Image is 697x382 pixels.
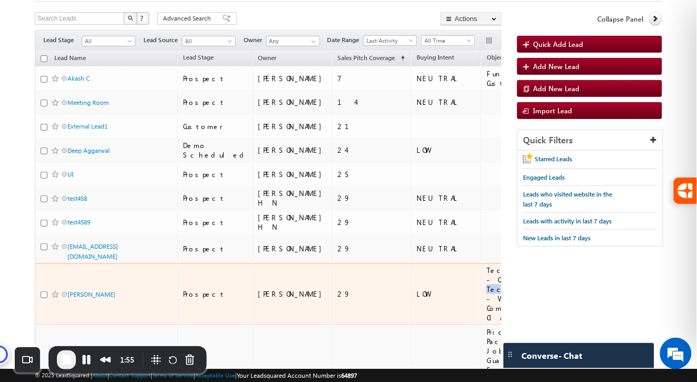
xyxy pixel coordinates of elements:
div: [PERSON_NAME] [258,170,327,179]
div: LOW [417,145,476,155]
span: Converse - Chat [522,351,583,360]
a: All [182,36,236,46]
a: About [92,371,108,378]
div: Prospect [183,218,248,227]
div: NEUTRAL [417,97,476,107]
a: Contact Support [109,371,151,378]
div: [PERSON_NAME] H N [258,189,327,208]
div: Functionality, Customization [487,69,602,88]
span: Lead Stage [183,53,214,61]
div: 29 [337,218,406,227]
span: Lead Stage [43,35,82,45]
span: Last Activity [364,36,414,45]
a: [EMAIL_ADDRESS][DOMAIN_NAME] [67,242,118,260]
a: Objection Category [481,52,546,65]
div: [PERSON_NAME] [258,97,327,107]
div: Customer [183,122,248,131]
span: Add New Lead [533,62,579,71]
div: [PERSON_NAME] [258,289,327,299]
div: Demo Scheduled [183,141,248,160]
div: Technical Issues - Capture Problems, Technical Issues - Website Errors, Communication Clarity Issue [487,266,602,322]
div: [PERSON_NAME] [258,122,327,131]
span: Leads with activity in last 7 days [523,217,612,225]
a: Lead Name [49,52,91,66]
div: [PERSON_NAME] [258,145,327,155]
span: Sales Pitch Coverage [337,54,395,62]
input: Check all records [41,55,47,62]
div: Chat with us now [55,55,177,69]
a: test4589 [67,218,90,226]
div: NEUTRAL [417,244,476,253]
div: Prospect [183,244,248,253]
textarea: Type your message and hit 'Enter' [14,97,192,291]
div: Prospect [183,74,248,83]
a: Deep Aggarwal [67,146,110,154]
a: All Time [421,35,475,46]
span: Leads who visited website in the last 7 days [523,190,612,208]
span: All [182,36,233,46]
span: Lead Source [143,35,182,45]
span: Buying Intent [417,53,454,61]
button: Actions [441,12,501,25]
div: 25 [337,170,406,179]
a: UI [67,170,73,178]
span: Engaged Leads [523,173,565,181]
span: New Leads in last 7 days [523,234,590,242]
div: [PERSON_NAME] H N [258,213,327,232]
a: All [82,36,135,46]
div: 29 [337,289,406,299]
div: Prospect [183,170,248,179]
button: ? [137,12,149,25]
div: LOW [417,289,476,299]
a: Last Activity [363,35,417,46]
span: Add New Lead [533,84,579,93]
div: 24 [337,145,406,155]
span: Starred Leads [535,155,572,163]
span: All Time [422,36,472,45]
div: Minimize live chat window [173,5,198,31]
a: test458 [67,194,87,202]
div: 21 [337,122,406,131]
span: Import Lead [533,106,572,115]
div: Prospect [183,97,248,107]
a: Acceptable Use [195,371,235,378]
em: Start Chat [143,300,191,314]
span: Owner [244,35,266,45]
a: Show All Items [306,36,319,47]
img: d_60004797649_company_0_60004797649 [18,55,44,69]
span: 64897 [341,371,357,379]
a: [PERSON_NAME] [67,290,115,298]
div: 29 [337,244,406,253]
div: 7 [337,74,406,83]
div: NEUTRAL [417,218,476,227]
span: ? [141,14,146,23]
div: Prospect [183,193,248,203]
span: Advanced Search [163,14,214,23]
span: (sorted ascending) [396,54,405,63]
span: © 2025 LeadSquared | | | | | [35,370,357,380]
div: [PERSON_NAME] [258,74,327,83]
span: Your Leadsquared Account Number is [237,371,357,379]
a: Akash C [67,74,90,82]
a: Buying Intent [411,52,459,65]
span: Objection Category [487,53,540,61]
div: NEUTRAL [417,74,476,83]
a: Terms of Service [152,371,193,378]
a: Lead Stage [178,52,219,65]
a: Sales Pitch Coverage (sorted ascending) [332,52,410,65]
span: Date Range [327,35,363,45]
input: Type to Search [266,36,320,46]
div: NEUTRAL [417,193,476,203]
div: [PERSON_NAME] [258,244,327,253]
div: 29 [337,193,406,203]
span: All [82,36,132,46]
div: Prospect [183,289,248,299]
img: Search [128,15,133,21]
a: Meeting Room [67,99,109,106]
a: External Lead1 [67,122,108,130]
img: carter-drag [506,350,515,359]
span: Collapse Panel [598,14,644,24]
span: Owner [258,54,277,62]
div: 14 [337,97,406,107]
span: Quick Add Lead [533,40,583,48]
